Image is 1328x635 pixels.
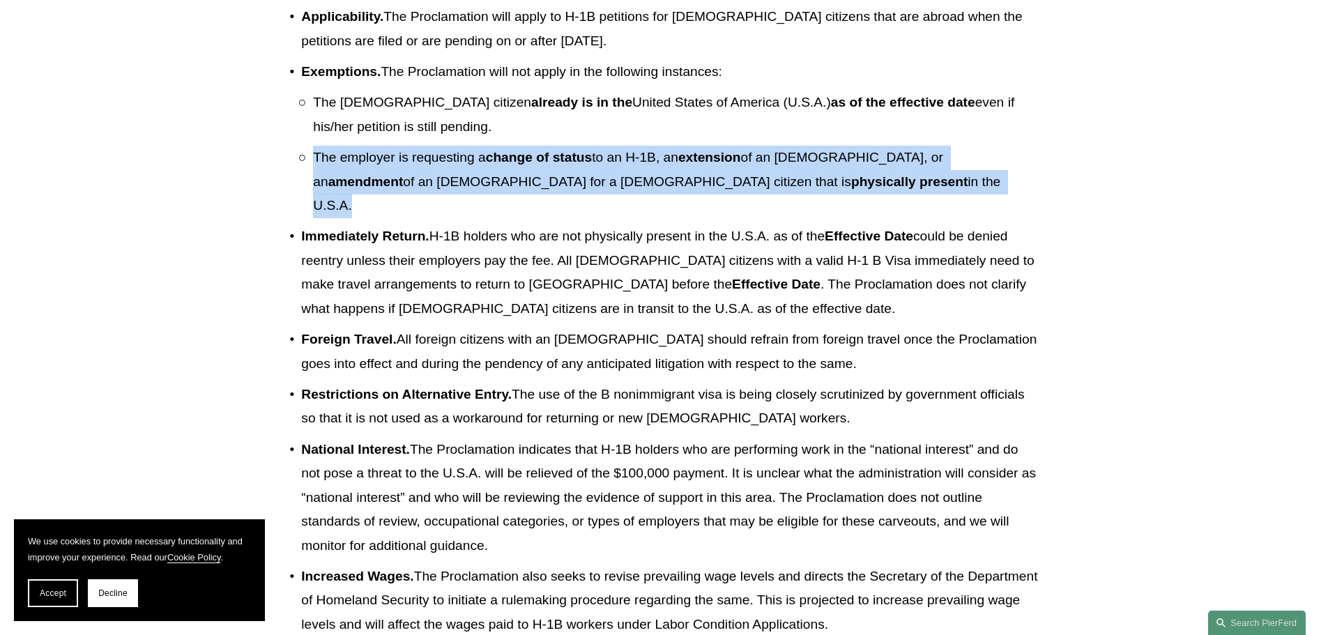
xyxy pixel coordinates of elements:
[301,387,512,401] strong: Restrictions on Alternative Entry.
[313,91,1038,139] p: The [DEMOGRAPHIC_DATA] citizen United States of America (U.S.A.) even if his/her petition is stil...
[486,150,592,165] strong: change of status
[301,229,429,243] strong: Immediately Return.
[851,174,968,189] strong: physically present
[831,95,975,109] strong: as of the effective date
[301,9,383,24] strong: Applicability.
[301,383,1038,431] p: The use of the B nonimmigrant visa is being closely scrutinized by government officials so that i...
[301,438,1038,558] p: The Proclamation indicates that H-1B holders who are performing work in the “national interest” a...
[531,95,632,109] strong: already is in the
[301,60,1038,84] p: The Proclamation will not apply in the following instances:
[1208,611,1306,635] a: Search this site
[301,64,381,79] strong: Exemptions.
[28,579,78,607] button: Accept
[98,588,128,598] span: Decline
[301,224,1038,321] p: H-1B holders who are not physically present in the U.S.A. as of the could be denied reentry unles...
[28,533,251,565] p: We use cookies to provide necessary functionality and improve your experience. Read our .
[301,328,1038,376] p: All foreign citizens with an [DEMOGRAPHIC_DATA] should refrain from foreign travel once the Procl...
[301,332,397,346] strong: Foreign Travel.
[678,150,741,165] strong: extension
[88,579,138,607] button: Decline
[732,277,821,291] strong: Effective Date
[301,569,413,583] strong: Increased Wages.
[301,5,1038,53] p: The Proclamation will apply to H-1B petitions for [DEMOGRAPHIC_DATA] citizens that are abroad whe...
[301,442,410,457] strong: National Interest.
[825,229,913,243] strong: Effective Date
[313,146,1038,218] p: The employer is requesting a to an H-1B, an of an [DEMOGRAPHIC_DATA], or an of an [DEMOGRAPHIC_DA...
[167,552,221,563] a: Cookie Policy
[14,519,265,621] section: Cookie banner
[328,174,404,189] strong: amendment
[40,588,66,598] span: Accept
